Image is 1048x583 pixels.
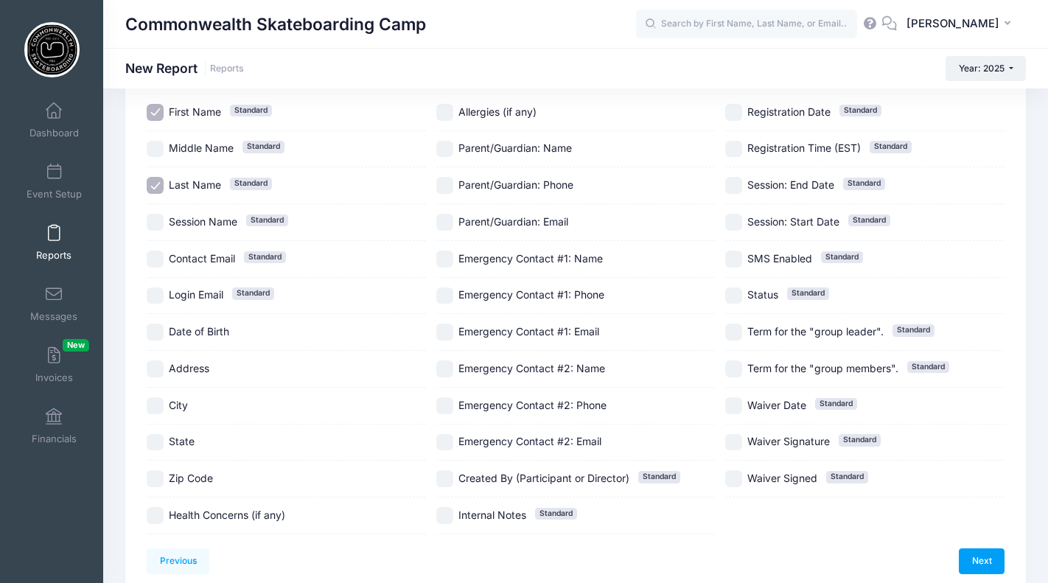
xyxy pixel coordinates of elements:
span: Emergency Contact #2: Phone [458,399,607,411]
span: Emergency Contact #1: Phone [458,288,604,301]
span: Allergies (if any) [458,105,537,118]
span: Contact Email [169,252,235,265]
input: Waiver SignedStandard [725,470,742,487]
input: Waiver SignatureStandard [725,434,742,451]
input: Internal NotesStandard [436,507,453,524]
input: Term for the "group members".Standard [725,360,742,377]
a: Next [959,548,1005,573]
span: Standard [535,508,577,520]
a: Reports [210,63,244,74]
input: First NameStandard [147,104,164,121]
input: Term for the "group leader".Standard [725,324,742,341]
span: Standard [815,398,857,410]
span: Emergency Contact #1: Email [458,325,599,338]
span: Standard [826,471,868,483]
span: Internal Notes [458,509,526,521]
input: Session NameStandard [147,214,164,231]
span: Invoices [35,371,73,384]
input: Session: End DateStandard [725,177,742,194]
h1: Commonwealth Skateboarding Camp [125,7,426,41]
span: Year: 2025 [959,63,1005,74]
input: Parent/Guardian: Phone [436,177,453,194]
span: Zip Code [169,472,213,484]
a: Reports [19,217,89,268]
input: SMS EnabledStandard [725,251,742,268]
input: Parent/Guardian: Email [436,214,453,231]
input: Parent/Guardian: Name [436,141,453,158]
span: Standard [244,251,286,263]
input: Emergency Contact #1: Name [436,251,453,268]
span: Health Concerns (if any) [169,509,285,521]
input: Middle NameStandard [147,141,164,158]
input: Emergency Contact #2: Name [436,360,453,377]
input: City [147,397,164,414]
input: Emergency Contact #1: Email [436,324,453,341]
input: State [147,434,164,451]
span: Standard [230,178,272,189]
span: Status [747,288,778,301]
input: Emergency Contact #1: Phone [436,287,453,304]
input: Contact EmailStandard [147,251,164,268]
span: Standard [839,105,881,116]
span: Created By (Participant or Director) [458,472,629,484]
span: Term for the "group leader". [747,325,884,338]
span: New [63,339,89,352]
input: Registration Time (EST)Standard [725,141,742,158]
input: Last NameStandard [147,177,164,194]
a: Dashboard [19,94,89,146]
input: Date of Birth [147,324,164,341]
span: Emergency Contact #1: Name [458,252,603,265]
span: Standard [230,105,272,116]
a: Financials [19,400,89,452]
span: Standard [907,361,949,373]
span: Last Name [169,178,221,191]
span: Address [169,362,209,374]
span: Event Setup [27,188,82,200]
span: Session: End Date [747,178,834,191]
a: Previous [147,548,209,573]
span: Standard [232,287,274,299]
span: Standard [892,324,935,336]
img: Commonwealth Skateboarding Camp [24,22,80,77]
span: Standard [638,471,680,483]
input: StatusStandard [725,287,742,304]
input: Waiver DateStandard [725,397,742,414]
input: Health Concerns (if any) [147,507,164,524]
span: City [169,399,188,411]
input: Registration DateStandard [725,104,742,121]
span: SMS Enabled [747,252,812,265]
span: Session: Start Date [747,215,839,228]
input: Login EmailStandard [147,287,164,304]
span: Parent/Guardian: Name [458,142,572,154]
span: Waiver Signature [747,435,830,447]
input: Address [147,360,164,377]
span: Waiver Signed [747,472,817,484]
a: InvoicesNew [19,339,89,391]
span: Parent/Guardian: Email [458,215,568,228]
button: [PERSON_NAME] [897,7,1026,41]
input: Zip Code [147,470,164,487]
span: Waiver Date [747,399,806,411]
span: Middle Name [169,142,234,154]
h1: New Report [125,60,244,76]
span: Standard [787,287,829,299]
span: Registration Time (EST) [747,142,861,154]
input: Emergency Contact #2: Phone [436,397,453,414]
span: Standard [848,214,890,226]
span: Standard [843,178,885,189]
span: Reports [36,249,71,262]
a: Messages [19,278,89,329]
span: Standard [246,214,288,226]
span: Standard [242,141,284,153]
input: Search by First Name, Last Name, or Email... [636,10,857,39]
span: First Name [169,105,221,118]
input: Created By (Participant or Director)Standard [436,470,453,487]
input: Emergency Contact #2: Email [436,434,453,451]
span: Standard [870,141,912,153]
span: Financials [32,433,77,445]
span: Login Email [169,288,223,301]
a: Event Setup [19,156,89,207]
input: Allergies (if any) [436,104,453,121]
span: Standard [821,251,863,263]
span: [PERSON_NAME] [906,15,999,32]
